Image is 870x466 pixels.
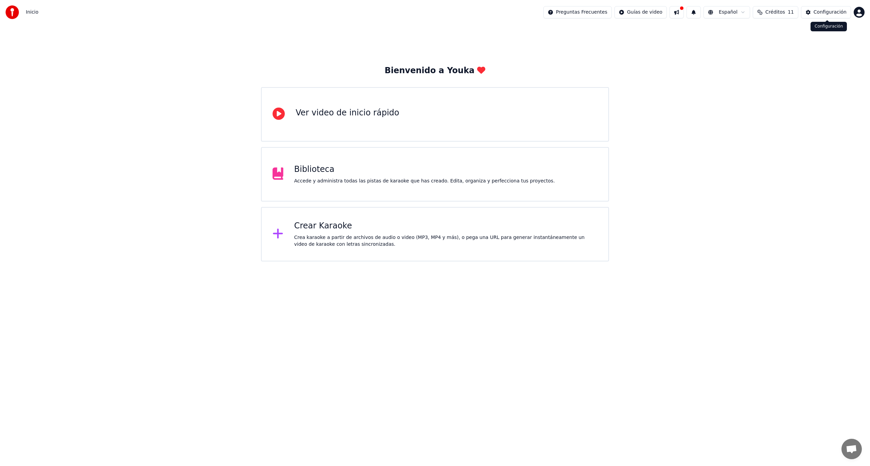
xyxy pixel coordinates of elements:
[765,9,785,16] span: Créditos
[26,9,38,16] span: Inicio
[814,9,847,16] div: Configuración
[385,65,486,76] div: Bienvenido a Youka
[543,6,612,18] button: Preguntas Frecuentes
[294,234,598,248] div: Crea karaoke a partir de archivos de audio o video (MP3, MP4 y más), o pega una URL para generar ...
[614,6,667,18] button: Guías de video
[294,178,555,184] div: Accede y administra todas las pistas de karaoke que has creado. Edita, organiza y perfecciona tus...
[296,108,399,118] div: Ver video de inicio rápido
[841,439,862,459] div: Chat abierto
[811,22,847,31] div: Configuración
[788,9,794,16] span: 11
[294,164,555,175] div: Biblioteca
[753,6,798,18] button: Créditos11
[26,9,38,16] nav: breadcrumb
[5,5,19,19] img: youka
[294,221,598,231] div: Crear Karaoke
[801,6,851,18] button: Configuración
